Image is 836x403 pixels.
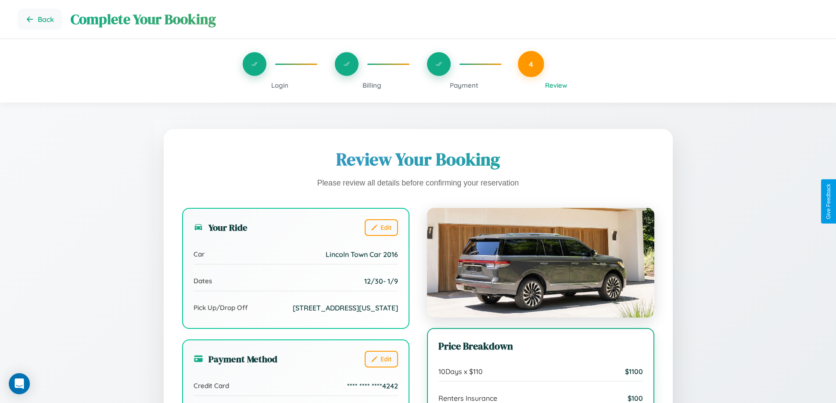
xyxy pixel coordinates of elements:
button: Edit [365,219,398,236]
h3: Payment Method [194,353,277,365]
span: $ 1100 [625,367,643,376]
h1: Review Your Booking [182,147,654,171]
span: 12 / 30 - 1 / 9 [364,277,398,285]
span: Login [271,81,288,89]
span: 4 [529,59,533,69]
button: Edit [365,351,398,367]
span: Billing [362,81,381,89]
span: Credit Card [194,382,229,390]
button: Go back [18,9,62,30]
span: $ 100 [628,394,643,403]
span: Pick Up/Drop Off [194,303,248,312]
span: Review [545,81,567,89]
span: Car [194,250,205,258]
p: Please review all details before confirming your reservation [182,176,654,190]
h1: Complete Your Booking [71,10,818,29]
span: Renters Insurance [438,394,497,403]
span: Lincoln Town Car 2016 [326,250,398,259]
img: Lincoln Town Car [427,208,654,317]
h3: Price Breakdown [438,339,643,353]
div: Give Feedback [825,184,832,219]
span: [STREET_ADDRESS][US_STATE] [293,303,398,312]
span: Payment [450,81,478,89]
span: Dates [194,277,212,285]
span: 10 Days x $ 110 [438,367,483,376]
div: Open Intercom Messenger [9,373,30,394]
h3: Your Ride [194,221,248,234]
